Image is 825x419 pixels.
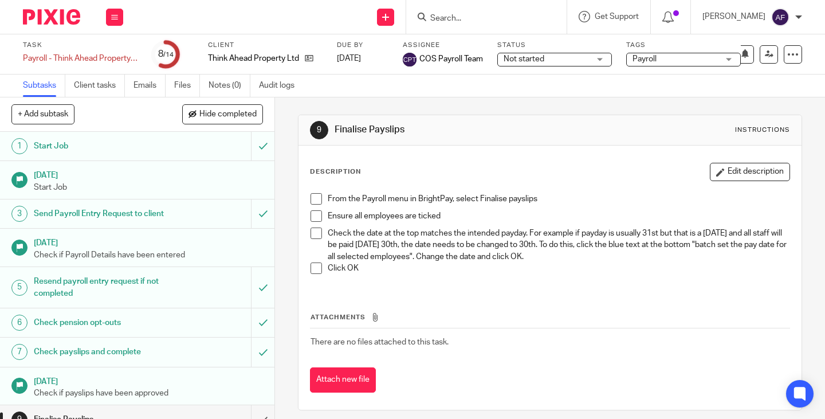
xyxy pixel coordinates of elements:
[34,273,171,302] h1: Resend payroll entry request if not completed
[328,263,789,274] p: Click OK
[23,53,137,64] div: Payroll - Think Ahead Property - BrightPay Cloud - Payday [DATE]
[632,55,657,63] span: Payroll
[337,41,388,50] label: Due by
[328,210,789,222] p: Ensure all employees are ticked
[11,104,74,124] button: + Add subtask
[626,41,741,50] label: Tags
[11,280,27,296] div: 5
[34,343,171,361] h1: Check payslips and complete
[328,193,789,205] p: From the Payroll menu in BrightPay, select Finalise payslips
[209,75,250,97] a: Notes (0)
[595,13,639,21] span: Get Support
[23,75,65,97] a: Subtasks
[34,234,263,249] h1: [DATE]
[403,41,483,50] label: Assignee
[23,53,137,64] div: Payroll - Think Ahead Property - BrightPay Cloud - Payday 25th - September 2025
[182,104,263,124] button: Hide completed
[34,138,171,155] h1: Start Job
[337,54,361,62] span: [DATE]
[403,53,417,66] img: svg%3E
[702,11,765,22] p: [PERSON_NAME]
[310,167,361,177] p: Description
[208,53,299,64] p: Think Ahead Property Ltd
[34,373,263,387] h1: [DATE]
[34,387,263,399] p: Check if payslips have been approved
[311,338,449,346] span: There are no files attached to this task.
[310,121,328,139] div: 9
[259,75,303,97] a: Audit logs
[310,367,376,393] button: Attach new file
[771,8,789,26] img: svg%3E
[163,52,174,58] small: /14
[497,41,612,50] label: Status
[23,41,137,50] label: Task
[11,138,27,154] div: 1
[199,110,257,119] span: Hide completed
[34,314,171,331] h1: Check pension opt-outs
[735,126,790,135] div: Instructions
[419,53,483,65] span: COS Payroll Team
[133,75,166,97] a: Emails
[311,314,366,320] span: Attachments
[23,9,80,25] img: Pixie
[34,182,263,193] p: Start Job
[11,206,27,222] div: 3
[504,55,544,63] span: Not started
[34,249,263,261] p: Check if Payroll Details have been entered
[34,205,171,222] h1: Send Payroll Entry Request to client
[174,75,200,97] a: Files
[11,344,27,360] div: 7
[11,315,27,331] div: 6
[335,124,575,136] h1: Finalise Payslips
[74,75,125,97] a: Client tasks
[710,163,790,181] button: Edit description
[34,167,263,181] h1: [DATE]
[158,48,174,61] div: 8
[208,41,323,50] label: Client
[328,228,789,263] p: Check the date at the top matches the intended payday. For example if payday is usually 31st but ...
[429,14,532,24] input: Search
